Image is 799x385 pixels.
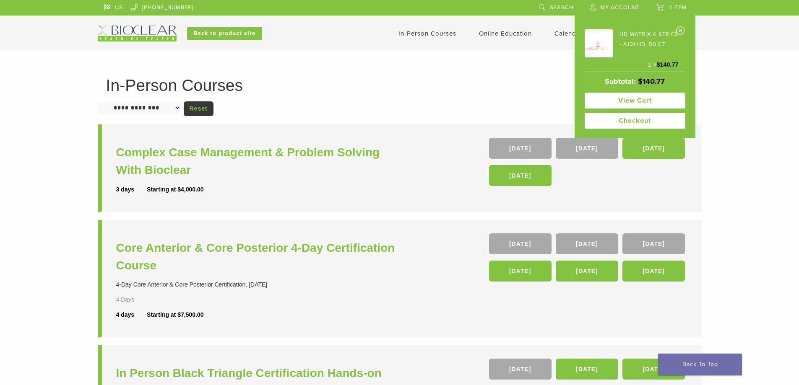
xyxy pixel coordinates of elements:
a: Back to product site [187,27,262,40]
bdi: 140.77 [638,77,665,86]
a: [DATE] [556,138,618,159]
span: $ [656,61,660,68]
a: [DATE] [489,261,552,282]
a: In-Person Courses [398,30,456,37]
span: $ [638,77,643,86]
a: [DATE] [556,261,618,282]
span: My Account [600,4,640,11]
div: Starting at $4,000.00 [147,185,203,194]
span: 1 item [670,4,687,11]
div: 4 Days [116,295,159,304]
a: [DATE] [489,233,552,254]
img: HD Matrix A Series - A101 HD, 50 ct [585,29,613,57]
a: Complex Case Management & Problem Solving With Bioclear [116,144,402,179]
a: [DATE] [622,233,685,254]
a: Online Education [479,30,532,37]
span: Search [550,4,573,11]
a: Remove HD Matrix A Series - A101 HD, 50 ct from cart [676,26,685,39]
img: Bioclear [98,26,177,41]
a: [DATE] [622,261,685,282]
a: Back To Top [658,354,742,375]
a: [DATE] [489,165,552,186]
a: [DATE] [556,233,618,254]
a: [DATE] [489,359,552,380]
a: [DATE] [622,359,685,380]
h1: In-Person Courses [106,77,693,93]
div: 3 days [116,185,147,194]
span: 1 × [648,60,678,70]
a: HD Matrix A Series - A101 HD, 50 ct [585,27,679,57]
a: View cart [585,93,685,109]
a: [DATE] [556,359,618,380]
a: [DATE] [622,138,685,159]
a: [DATE] [489,138,552,159]
a: Checkout [585,113,685,129]
a: Calendar [554,30,583,37]
div: Starting at $7,500.00 [147,310,203,319]
bdi: 140.77 [656,61,678,68]
div: 4 days [116,310,147,319]
strong: Subtotal: [605,77,636,86]
div: 4-Day Core Anterior & Core Posterior Certification. [DATE] [116,280,402,289]
div: , , , [489,138,687,190]
a: Reset [184,101,213,116]
a: Core Anterior & Core Posterior 4-Day Certification Course [116,239,402,274]
div: , , , , , [489,233,687,286]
